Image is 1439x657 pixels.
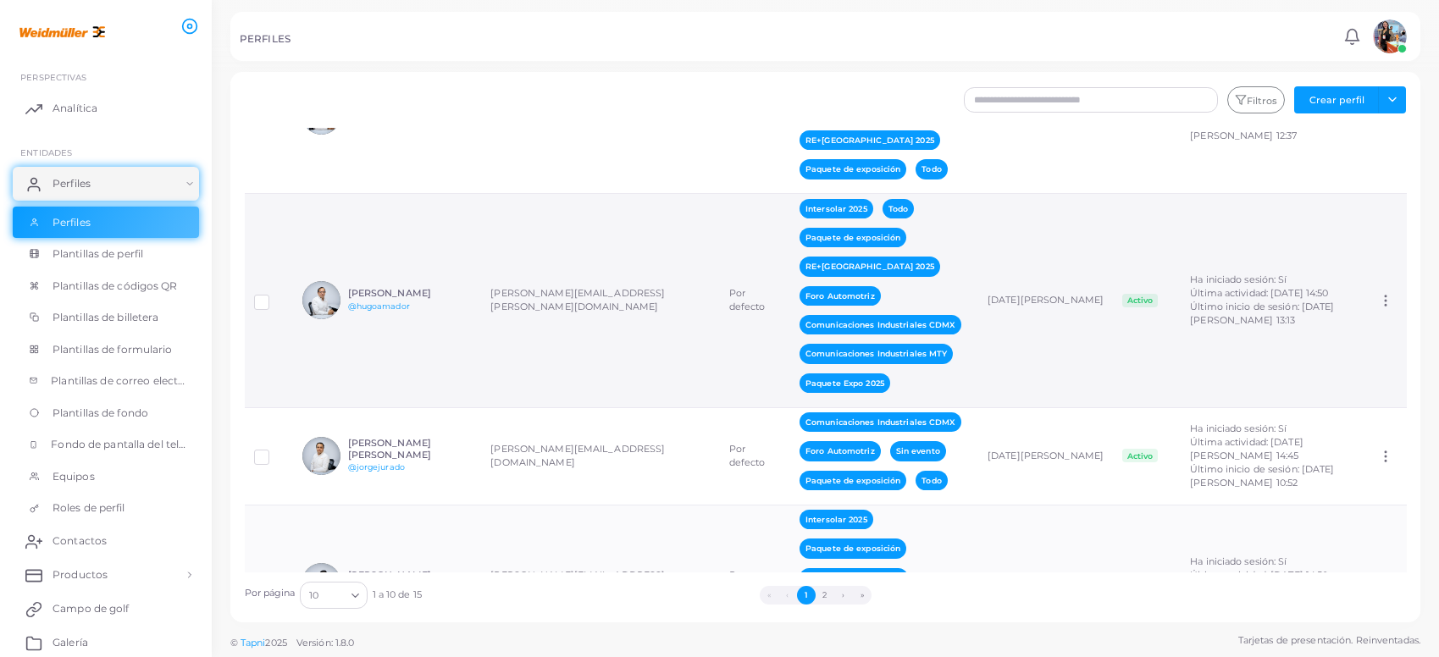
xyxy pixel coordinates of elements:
[13,524,199,558] a: Contactos
[888,204,908,213] font: Todo
[13,365,199,397] a: Plantillas de correo electrónico
[230,637,238,649] font: ©
[1190,555,1287,567] font: Ha iniciado sesión: Sí
[1190,116,1334,141] font: Último inicio de sesión: [DATE][PERSON_NAME] 12:37
[853,586,872,605] button: Go to last page
[805,204,867,213] font: Intersolar 2025
[805,515,867,524] font: Intersolar 2025
[922,164,941,174] font: Todo
[1190,287,1328,299] font: Última actividad: [DATE] 14:50
[51,374,212,387] font: Plantillas de correo electrónico
[348,462,405,472] a: @jorgejurado
[13,270,199,302] a: Plantillas de códigos QR
[1190,273,1287,285] font: Ha iniciado sesión: Sí
[296,637,355,649] font: Versión: 1.8.0
[53,177,91,190] font: Perfiles
[805,320,955,329] font: Comunicaciones Industriales CDMX
[729,443,766,468] font: Por defecto
[13,301,199,334] a: Plantillas de billetera
[490,287,665,312] font: [PERSON_NAME][EMAIL_ADDRESS][PERSON_NAME][DOMAIN_NAME]
[15,16,109,47] a: logo
[245,587,296,599] font: Por página
[13,592,199,626] a: Campo de golf
[1190,569,1328,581] font: Última actividad: [DATE] 14:50
[1190,436,1303,461] font: Última actividad: [DATE][PERSON_NAME] 14:45
[805,417,955,427] font: Comunicaciones Industriales CDMX
[805,544,900,553] font: Paquete de exposición
[53,501,125,514] font: Roles de perfil
[348,301,410,311] a: @hugoamador
[53,636,88,649] font: Galería
[53,602,129,615] font: Campo de golf
[241,637,266,649] a: Tapni
[53,247,143,260] font: Plantillas de perfil
[1368,19,1411,53] a: avatar
[309,589,318,601] font: 10
[988,450,1104,461] font: [DATE][PERSON_NAME]
[805,291,875,301] font: Foro Automotriz
[13,492,199,524] a: Roles de perfil
[896,446,940,455] font: Sin evento
[805,349,947,358] font: Comunicaciones Industriales MTY
[13,558,199,592] a: Productos
[13,167,199,201] a: Perfiles
[805,262,934,271] font: RE+[GEOGRAPHIC_DATA] 2025
[320,586,345,605] input: Buscar opción
[805,135,934,145] font: RE+[GEOGRAPHIC_DATA] 2025
[1190,301,1334,326] font: Último inicio de sesión: [DATE][PERSON_NAME] 13:13
[1127,451,1154,461] font: Activo
[805,164,900,174] font: Paquete de exposición
[816,586,834,605] button: Go to page 2
[302,563,340,601] img: avatar
[265,637,286,649] font: 2025
[1309,94,1364,106] font: Crear perfil
[1190,422,1287,434] font: Ha iniciado sesión: Sí
[348,287,431,299] font: [PERSON_NAME]
[805,476,900,485] font: Paquete de exposición
[490,569,665,594] font: [PERSON_NAME][EMAIL_ADDRESS][DOMAIN_NAME]
[422,586,1209,605] ul: Paginación
[300,582,368,609] div: Buscar opción
[53,470,95,483] font: Equipos
[797,586,816,605] button: Ir a la página 1
[348,437,431,460] font: [PERSON_NAME] [PERSON_NAME]
[805,233,900,242] font: Paquete de exposición
[834,586,853,605] button: Go to next page
[805,590,808,599] font: 1
[1227,86,1285,113] button: Filtros
[53,311,159,323] font: Plantillas de billetera
[53,343,173,356] font: Plantillas de formulario
[53,534,107,547] font: Contactos
[1294,86,1379,113] button: Crear perfil
[13,91,199,125] a: Analítica
[20,72,86,82] font: PERSPECTIVAS
[302,281,340,319] img: avatar
[1190,463,1334,489] font: Último inicio de sesión: [DATE][PERSON_NAME] 10:52
[53,279,178,292] font: Plantillas de códigos QR
[13,207,199,239] a: Perfiles
[1238,634,1420,646] font: Tarjetas de presentación. Reinventadas.
[1127,295,1154,305] font: Activo
[805,378,884,388] font: Paquete Expo 2025
[53,216,91,229] font: Perfiles
[13,428,199,461] a: Fondo de pantalla del teléfono
[988,294,1104,306] font: [DATE][PERSON_NAME]
[302,437,340,475] img: avatar
[490,443,665,468] font: [PERSON_NAME][EMAIL_ADDRESS][DOMAIN_NAME]
[53,568,108,581] font: Productos
[729,287,766,312] font: Por defecto
[373,588,422,600] font: 1 a 10 de 15
[240,33,291,45] font: PERFILES
[1247,95,1277,107] font: Filtros
[51,438,208,450] font: Fondo de pantalla del teléfono
[13,461,199,493] a: Equipos
[13,397,199,429] a: Plantillas de fondo
[13,334,199,366] a: Plantillas de formulario
[805,446,875,455] font: Foro Automotriz
[53,102,97,114] font: Analítica
[13,238,199,270] a: Plantillas de perfil
[53,406,148,419] font: Plantillas de fondo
